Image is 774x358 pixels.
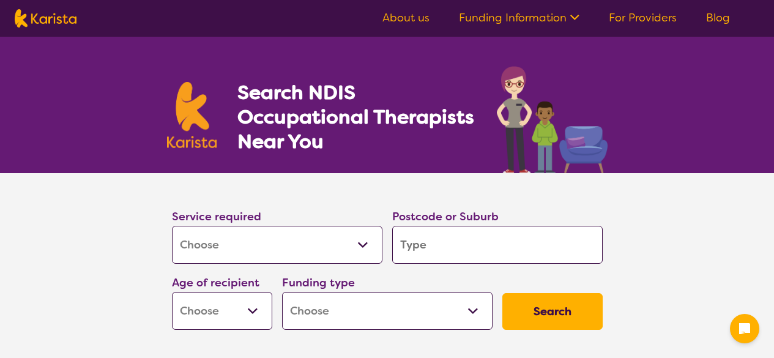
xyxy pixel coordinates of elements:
[706,10,730,25] a: Blog
[167,82,217,148] img: Karista logo
[392,209,499,224] label: Postcode or Suburb
[15,9,76,28] img: Karista logo
[172,275,259,290] label: Age of recipient
[237,80,475,154] h1: Search NDIS Occupational Therapists Near You
[609,10,677,25] a: For Providers
[392,226,603,264] input: Type
[282,275,355,290] label: Funding type
[382,10,430,25] a: About us
[459,10,579,25] a: Funding Information
[502,293,603,330] button: Search
[497,66,608,173] img: occupational-therapy
[172,209,261,224] label: Service required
